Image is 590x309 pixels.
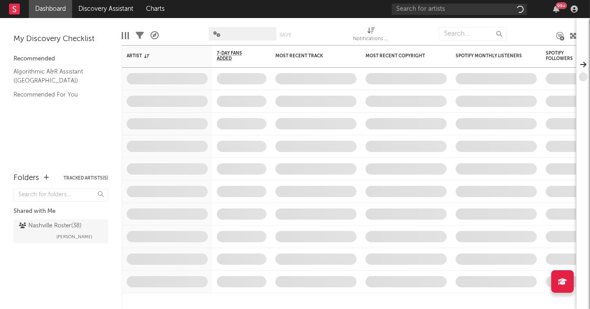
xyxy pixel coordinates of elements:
div: Shared with Me [14,206,108,217]
button: Save [279,32,291,37]
a: Nashville Roster(38)[PERSON_NAME] [14,219,108,244]
input: Search... [439,27,507,41]
div: My Discovery Checklist [14,34,108,45]
span: 7-Day Fans Added [217,51,253,61]
div: Nashville Roster ( 38 ) [19,221,82,231]
div: Notifications (Artist) [353,34,389,45]
div: Notifications (Artist) [353,23,389,49]
div: 99 + [556,2,567,9]
div: Edit Columns [122,23,129,49]
div: Most Recent Track [275,53,343,59]
button: Tracked Artists(5) [64,176,108,180]
input: Search for folders... [14,189,108,202]
div: Recommended [14,54,108,65]
div: Folders [14,173,39,184]
button: 99+ [553,5,559,13]
div: Artist [127,53,194,59]
span: [PERSON_NAME] [56,231,92,242]
div: A&R Pipeline [151,23,159,49]
div: Filters [136,23,144,49]
div: Spotify Monthly Listeners [456,53,523,59]
div: Most Recent Copyright [366,53,433,59]
div: Spotify Followers [546,51,577,61]
a: Algorithmic A&R Assistant ([GEOGRAPHIC_DATA]) [14,67,99,85]
input: Search for artists [392,4,527,15]
a: Recommended For You [14,90,99,100]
